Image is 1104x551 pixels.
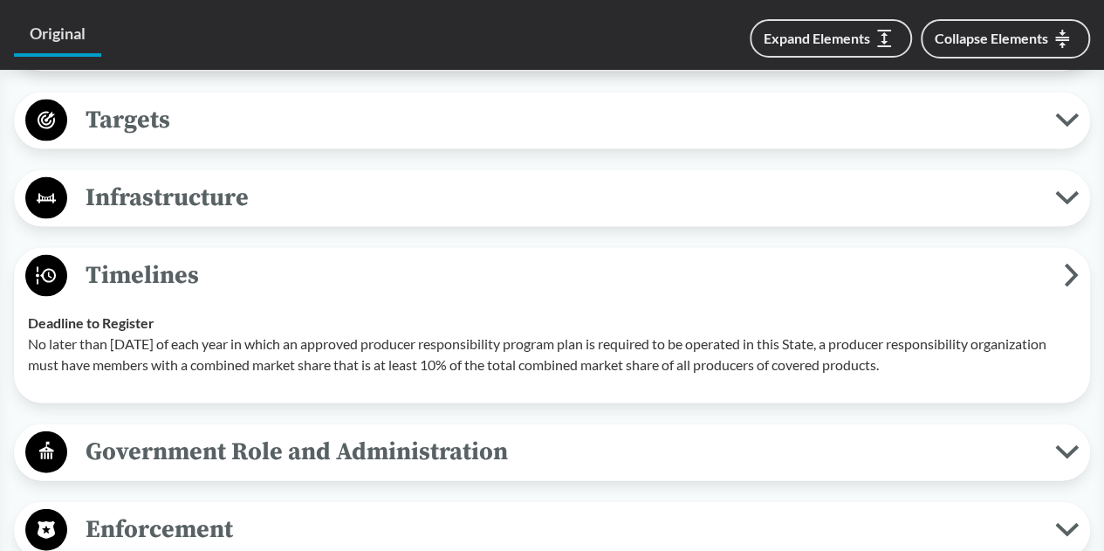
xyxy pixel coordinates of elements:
strong: Deadline to Register [28,314,154,331]
span: Enforcement [67,510,1055,549]
a: Original [14,14,101,57]
span: Infrastructure [67,178,1055,217]
span: Targets [67,100,1055,140]
span: Government Role and Administration [67,432,1055,472]
button: Expand Elements [750,19,912,58]
button: Infrastructure [20,176,1084,221]
button: Timelines [20,254,1084,299]
button: Government Role and Administration [20,430,1084,475]
span: Timelines [67,256,1064,295]
p: No later than [DATE] of each year in which an approved producer responsibility program plan is re... [28,334,1076,375]
button: Targets [20,99,1084,143]
button: Collapse Elements [921,19,1090,59]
